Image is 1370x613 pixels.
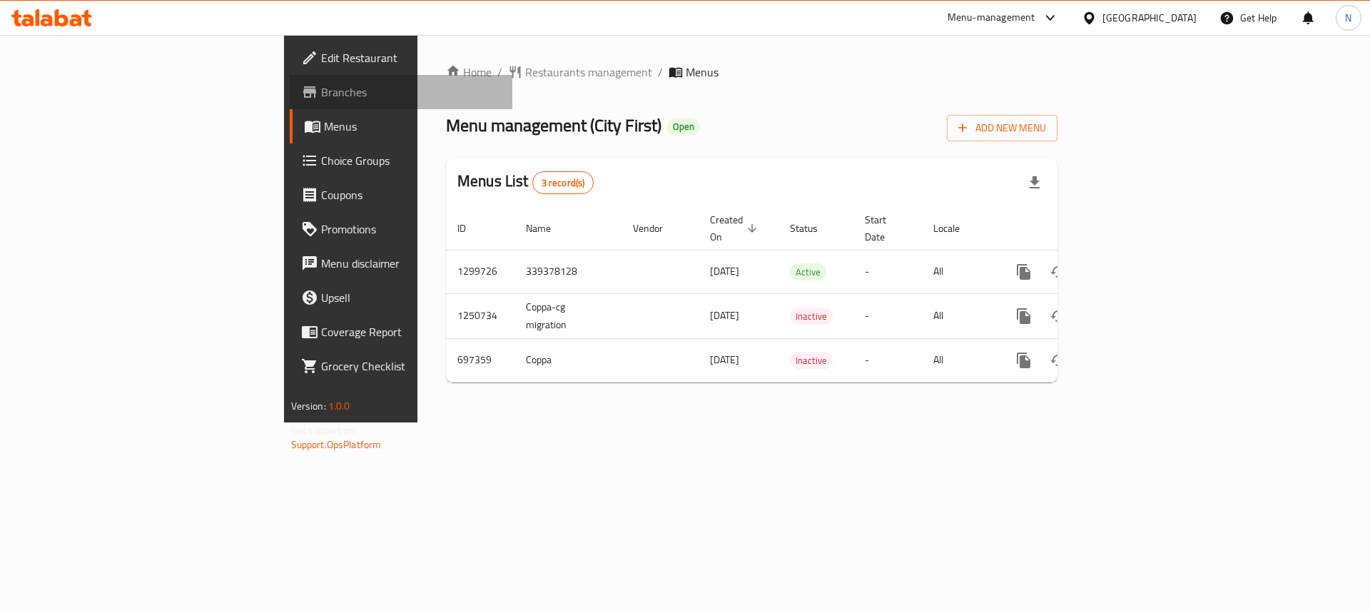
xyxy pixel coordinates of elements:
[446,64,1057,81] nav: breadcrumb
[446,109,661,141] span: Menu management ( City First )
[290,212,513,246] a: Promotions
[324,118,502,135] span: Menus
[457,171,594,194] h2: Menus List
[446,207,1155,383] table: enhanced table
[1007,343,1041,378] button: more
[321,49,502,66] span: Edit Restaurant
[1041,255,1075,289] button: Change Status
[291,435,382,454] a: Support.OpsPlatform
[710,306,739,325] span: [DATE]
[290,280,513,315] a: Upsell
[710,211,761,245] span: Created On
[321,358,502,375] span: Grocery Checklist
[633,220,681,237] span: Vendor
[790,264,826,280] span: Active
[321,289,502,306] span: Upsell
[321,186,502,203] span: Coupons
[290,349,513,383] a: Grocery Checklist
[290,246,513,280] a: Menu disclaimer
[532,171,594,194] div: Total records count
[995,207,1155,250] th: Actions
[508,64,652,81] a: Restaurants management
[321,255,502,272] span: Menu disclaimer
[790,220,836,237] span: Status
[948,9,1035,26] div: Menu-management
[853,250,922,293] td: -
[1041,343,1075,378] button: Change Status
[658,64,663,81] li: /
[922,250,995,293] td: All
[533,176,594,190] span: 3 record(s)
[290,75,513,109] a: Branches
[922,293,995,338] td: All
[526,220,569,237] span: Name
[853,338,922,382] td: -
[290,178,513,212] a: Coupons
[667,121,700,133] span: Open
[853,293,922,338] td: -
[710,350,739,369] span: [DATE]
[790,308,833,325] span: Inactive
[290,315,513,349] a: Coverage Report
[290,109,513,143] a: Menus
[291,421,357,440] span: Get support on:
[514,338,621,382] td: Coppa
[328,397,350,415] span: 1.0.0
[525,64,652,81] span: Restaurants management
[1007,255,1041,289] button: more
[1018,166,1052,200] div: Export file
[1041,299,1075,333] button: Change Status
[710,262,739,280] span: [DATE]
[321,221,502,238] span: Promotions
[686,64,719,81] span: Menus
[933,220,978,237] span: Locale
[1345,10,1351,26] span: N
[790,263,826,280] div: Active
[291,397,326,415] span: Version:
[790,353,833,369] span: Inactive
[321,83,502,101] span: Branches
[947,115,1057,141] button: Add New Menu
[290,143,513,178] a: Choice Groups
[1102,10,1197,26] div: [GEOGRAPHIC_DATA]
[514,250,621,293] td: 339378128
[865,211,905,245] span: Start Date
[457,220,484,237] span: ID
[321,323,502,340] span: Coverage Report
[667,118,700,136] div: Open
[958,119,1046,137] span: Add New Menu
[922,338,995,382] td: All
[321,152,502,169] span: Choice Groups
[1007,299,1041,333] button: more
[290,41,513,75] a: Edit Restaurant
[790,352,833,369] div: Inactive
[514,293,621,338] td: Coppa-cg migration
